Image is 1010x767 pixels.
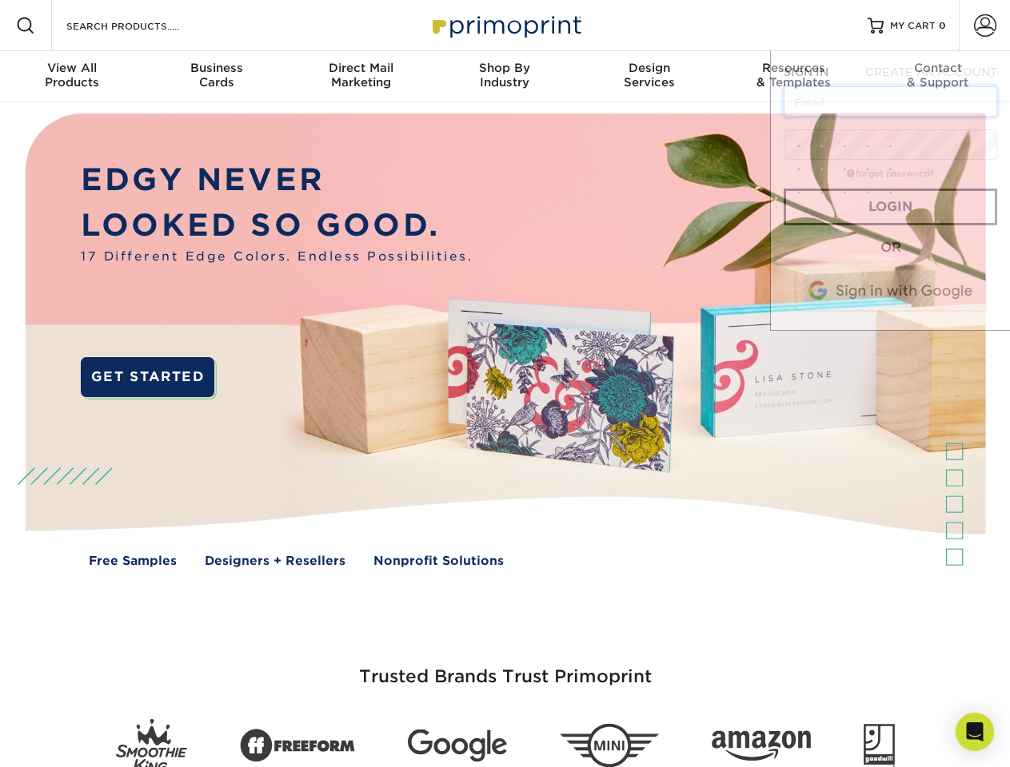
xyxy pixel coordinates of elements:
[408,729,507,762] img: Google
[721,51,865,102] a: Resources& Templates
[38,628,973,706] h3: Trusted Brands Trust Primoprint
[577,61,721,75] span: Design
[864,724,895,767] img: Goodwill
[433,61,577,89] div: Industry
[144,61,288,75] span: Business
[784,238,997,257] div: OR
[956,713,994,751] div: Open Intercom Messenger
[144,51,288,102] a: BusinessCards
[433,61,577,75] span: Shop By
[865,66,997,78] span: CREATE AN ACCOUNT
[721,61,865,75] span: Resources
[433,51,577,102] a: Shop ByIndustry
[784,189,997,225] a: Login
[81,203,473,248] p: LOOKED SO GOOD.
[144,61,288,89] div: Cards
[289,61,433,89] div: Marketing
[577,61,721,89] div: Services
[289,61,433,75] span: Direct Mail
[721,61,865,89] div: & Templates
[89,552,177,570] a: Free Samples
[890,19,936,33] span: MY CART
[847,169,934,179] a: forgot password?
[577,51,721,102] a: DesignServices
[65,16,221,35] input: SEARCH PRODUCTS.....
[81,357,214,397] a: GET STARTED
[205,552,345,570] a: Designers + Resellers
[81,157,473,203] p: EDGY NEVER
[784,86,997,117] input: Email
[425,8,585,42] img: Primoprint
[81,248,473,266] span: 17 Different Edge Colors. Endless Possibilities.
[712,731,811,761] img: Amazon
[289,51,433,102] a: Direct MailMarketing
[373,552,504,570] a: Nonprofit Solutions
[784,66,828,78] span: SIGN IN
[939,20,946,31] span: 0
